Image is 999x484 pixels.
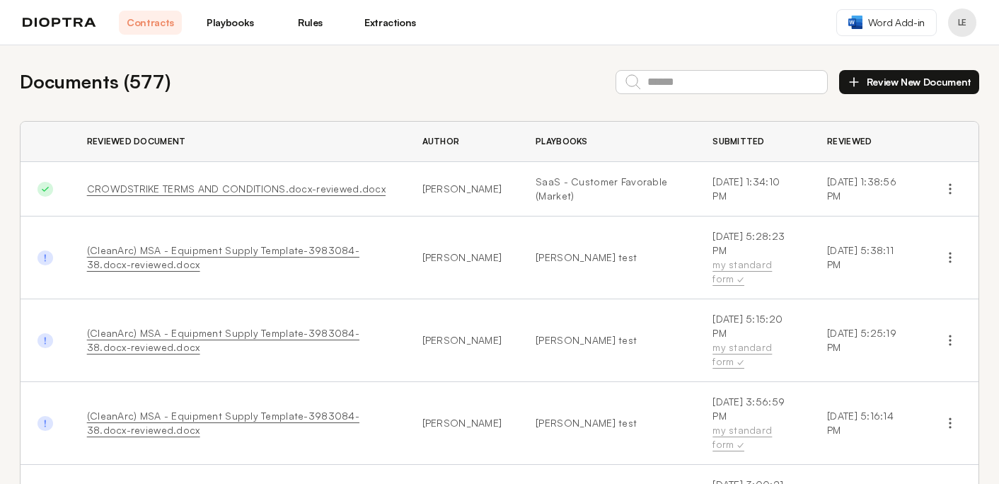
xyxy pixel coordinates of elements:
[810,382,922,465] td: [DATE] 5:16:14 PM
[20,68,171,96] h2: Documents ( 577 )
[868,16,925,30] span: Word Add-in
[810,299,922,382] td: [DATE] 5:25:19 PM
[836,9,937,36] a: Word Add-in
[695,162,810,217] td: [DATE] 1:34:10 PM
[536,175,678,203] a: SaaS - Customer Favorable (Market)
[87,327,359,353] a: (CleanArc) MSA - Equipment Supply Template-3983084-38.docx-reviewed.docx
[405,122,519,162] th: Author
[712,340,793,369] div: my standard form ✓
[839,70,979,94] button: Review New Document
[695,217,810,299] td: [DATE] 5:28:23 PM
[37,250,53,266] img: Done
[279,11,342,35] a: Rules
[848,16,862,29] img: word
[199,11,262,35] a: Playbooks
[810,217,922,299] td: [DATE] 5:38:11 PM
[23,18,96,28] img: logo
[810,162,922,217] td: [DATE] 1:38:56 PM
[712,423,793,451] div: my standard form ✓
[37,182,53,197] img: Done
[37,416,53,432] img: Done
[519,122,695,162] th: Playbooks
[810,122,922,162] th: Reviewed
[87,183,386,195] a: CROWDSTRIKE TERMS AND CONDITIONS.docx-reviewed.docx
[119,11,182,35] a: Contracts
[87,410,359,436] a: (CleanArc) MSA - Equipment Supply Template-3983084-38.docx-reviewed.docx
[405,162,519,217] td: [PERSON_NAME]
[405,382,519,465] td: [PERSON_NAME]
[536,333,678,347] a: [PERSON_NAME] test
[712,258,793,286] div: my standard form ✓
[37,333,53,349] img: Done
[695,122,810,162] th: Submitted
[70,122,405,162] th: Reviewed Document
[695,299,810,382] td: [DATE] 5:15:20 PM
[405,217,519,299] td: [PERSON_NAME]
[536,416,678,430] a: [PERSON_NAME] test
[536,250,678,265] a: [PERSON_NAME] test
[948,8,976,37] button: Profile menu
[87,244,359,270] a: (CleanArc) MSA - Equipment Supply Template-3983084-38.docx-reviewed.docx
[695,382,810,465] td: [DATE] 3:56:59 PM
[405,299,519,382] td: [PERSON_NAME]
[359,11,422,35] a: Extractions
